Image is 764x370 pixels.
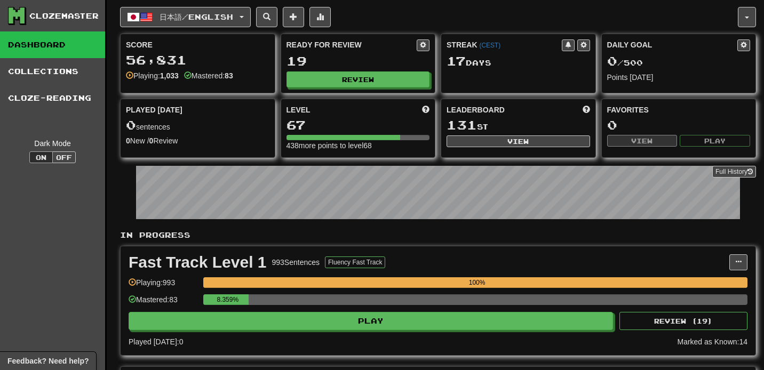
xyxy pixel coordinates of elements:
[712,166,756,178] a: Full History
[126,70,179,81] div: Playing:
[206,277,747,288] div: 100%
[447,135,590,147] button: View
[120,7,251,27] button: 日本語/English
[286,39,417,50] div: Ready for Review
[256,7,277,27] button: Search sentences
[120,230,756,240] p: In Progress
[129,312,613,330] button: Play
[680,135,750,147] button: Play
[447,117,477,132] span: 131
[447,104,505,115] span: Leaderboard
[607,135,678,147] button: View
[422,104,429,115] span: Score more points to level up
[607,39,738,51] div: Daily Goal
[129,254,267,270] div: Fast Track Level 1
[126,135,269,146] div: New / Review
[184,70,233,81] div: Mastered:
[126,39,269,50] div: Score
[607,58,643,67] span: / 500
[126,118,269,132] div: sentences
[677,336,747,347] div: Marked as Known: 14
[447,54,590,68] div: Day s
[325,256,385,268] button: Fluency Fast Track
[607,53,617,68] span: 0
[8,138,97,149] div: Dark Mode
[7,356,89,366] span: Open feedback widget
[447,53,466,68] span: 17
[149,136,154,145] strong: 0
[607,118,751,132] div: 0
[286,118,430,132] div: 67
[129,277,198,295] div: Playing: 993
[129,294,198,312] div: Mastered: 83
[206,294,249,305] div: 8.359%
[619,312,747,330] button: Review (19)
[126,104,182,115] span: Played [DATE]
[286,71,430,87] button: Review
[286,54,430,68] div: 19
[447,118,590,132] div: st
[583,104,590,115] span: This week in points, UTC
[29,11,99,21] div: Clozemaster
[126,117,136,132] span: 0
[129,337,183,346] span: Played [DATE]: 0
[126,53,269,67] div: 56,831
[126,136,130,145] strong: 0
[160,71,179,80] strong: 1,033
[225,71,233,80] strong: 83
[286,140,430,151] div: 438 more points to level 68
[52,151,76,163] button: Off
[309,7,331,27] button: More stats
[272,257,320,268] div: 993 Sentences
[286,104,311,115] span: Level
[447,39,562,50] div: Streak
[479,42,500,49] a: (CEST)
[160,12,233,21] span: 日本語 / English
[607,72,751,83] div: Points [DATE]
[607,104,751,115] div: Favorites
[29,151,53,163] button: On
[283,7,304,27] button: Add sentence to collection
